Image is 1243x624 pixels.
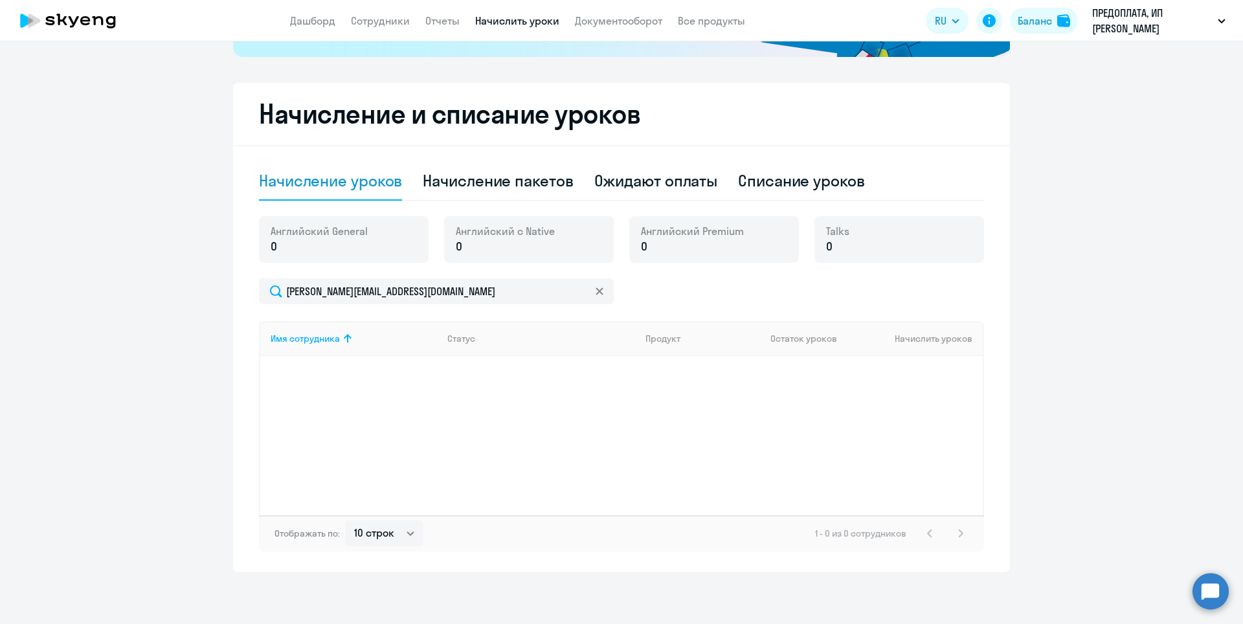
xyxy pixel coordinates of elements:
span: Английский с Native [456,224,555,238]
div: Продукт [645,333,680,344]
span: Остаток уроков [770,333,837,344]
div: Продукт [645,333,761,344]
span: RU [935,13,946,28]
div: Статус [447,333,635,344]
a: Начислить уроки [475,14,559,27]
a: Сотрудники [351,14,410,27]
a: Отчеты [425,14,460,27]
button: ПРЕДОПЛАТА, ИП [PERSON_NAME] [1086,5,1232,36]
div: Ожидают оплаты [594,170,718,191]
div: Начисление пакетов [423,170,573,191]
p: ПРЕДОПЛАТА, ИП [PERSON_NAME] [1092,5,1213,36]
button: RU [926,8,969,34]
input: Поиск по имени, email, продукту или статусу [259,278,614,304]
a: Все продукты [678,14,745,27]
th: Начислить уроков [851,321,983,356]
div: Начисление уроков [259,170,402,191]
div: Баланс [1018,13,1052,28]
span: 0 [641,238,647,255]
span: 1 - 0 из 0 сотрудников [815,528,906,539]
span: Talks [826,224,849,238]
a: Документооборот [575,14,662,27]
div: Имя сотрудника [271,333,340,344]
span: 0 [826,238,833,255]
button: Балансbalance [1010,8,1078,34]
h2: Начисление и списание уроков [259,98,984,129]
a: Дашборд [290,14,335,27]
div: Остаток уроков [770,333,851,344]
div: Имя сотрудника [271,333,437,344]
img: balance [1057,14,1070,27]
span: Английский General [271,224,368,238]
div: Списание уроков [738,170,865,191]
span: Отображать по: [274,528,340,539]
span: Английский Premium [641,224,744,238]
span: 0 [271,238,277,255]
span: 0 [456,238,462,255]
div: Статус [447,333,475,344]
